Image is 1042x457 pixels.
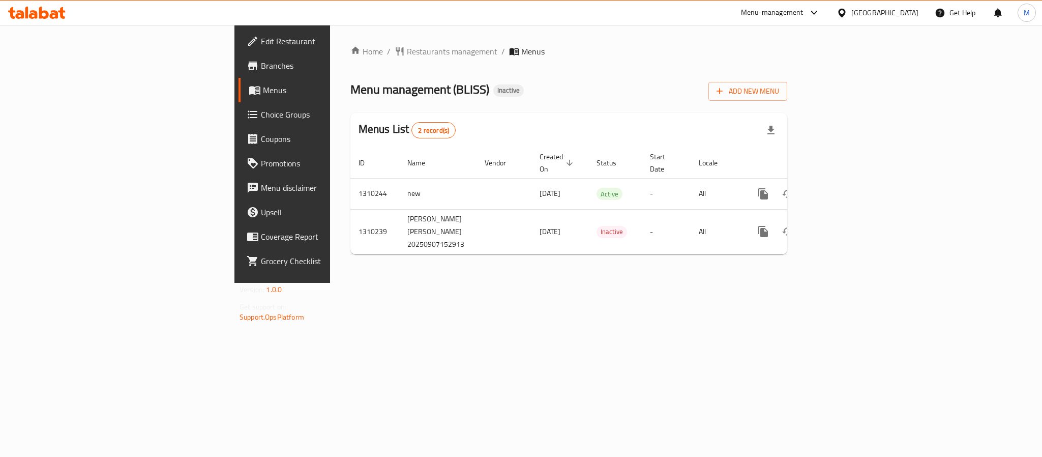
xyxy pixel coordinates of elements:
[597,188,622,200] span: Active
[239,53,408,78] a: Branches
[240,283,264,296] span: Version:
[743,148,857,179] th: Actions
[540,225,560,238] span: [DATE]
[597,226,627,238] span: Inactive
[261,231,400,243] span: Coverage Report
[359,157,378,169] span: ID
[239,176,408,200] a: Menu disclaimer
[239,200,408,224] a: Upsell
[485,157,519,169] span: Vendor
[239,102,408,127] a: Choice Groups
[240,300,286,313] span: Get support on:
[261,255,400,267] span: Grocery Checklist
[708,82,787,101] button: Add New Menu
[741,7,803,19] div: Menu-management
[399,209,477,254] td: [PERSON_NAME] [PERSON_NAME] 20250907152913
[412,126,455,135] span: 2 record(s)
[239,78,408,102] a: Menus
[540,187,560,200] span: [DATE]
[751,219,776,244] button: more
[239,127,408,151] a: Coupons
[751,182,776,206] button: more
[759,118,783,142] div: Export file
[699,157,731,169] span: Locale
[1024,7,1030,18] span: M
[642,209,691,254] td: -
[399,178,477,209] td: new
[261,108,400,121] span: Choice Groups
[261,133,400,145] span: Coupons
[597,157,630,169] span: Status
[395,45,497,58] a: Restaurants management
[261,157,400,169] span: Promotions
[263,84,400,96] span: Menus
[493,86,524,95] span: Inactive
[266,283,282,296] span: 1.0.0
[521,45,545,58] span: Menus
[691,178,743,209] td: All
[359,122,456,138] h2: Menus List
[261,35,400,47] span: Edit Restaurant
[240,310,304,324] a: Support.OpsPlatform
[493,84,524,97] div: Inactive
[540,151,576,175] span: Created On
[691,209,743,254] td: All
[776,182,800,206] button: Change Status
[501,45,505,58] li: /
[642,178,691,209] td: -
[650,151,678,175] span: Start Date
[411,122,456,138] div: Total records count
[407,157,438,169] span: Name
[261,206,400,218] span: Upsell
[239,249,408,273] a: Grocery Checklist
[717,85,779,98] span: Add New Menu
[350,78,489,101] span: Menu management ( BLISS )
[350,148,857,254] table: enhanced table
[239,224,408,249] a: Coverage Report
[851,7,918,18] div: [GEOGRAPHIC_DATA]
[261,182,400,194] span: Menu disclaimer
[239,29,408,53] a: Edit Restaurant
[261,60,400,72] span: Branches
[776,219,800,244] button: Change Status
[239,151,408,176] a: Promotions
[350,45,787,58] nav: breadcrumb
[407,45,497,58] span: Restaurants management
